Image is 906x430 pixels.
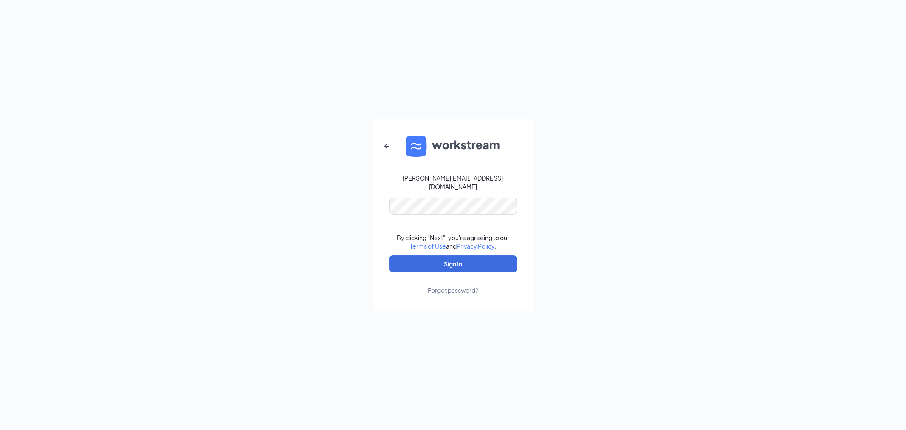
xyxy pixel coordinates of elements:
[406,136,501,157] img: WS logo and Workstream text
[382,141,392,151] svg: ArrowLeftNew
[410,242,446,250] a: Terms of Use
[428,286,478,294] div: Forgot password?
[389,174,517,191] div: [PERSON_NAME][EMAIL_ADDRESS][DOMAIN_NAME]
[397,233,509,250] div: By clicking "Next", you're agreeing to our and .
[428,272,478,294] a: Forgot password?
[457,242,494,250] a: Privacy Policy
[389,255,517,272] button: Sign In
[377,136,397,156] button: ArrowLeftNew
